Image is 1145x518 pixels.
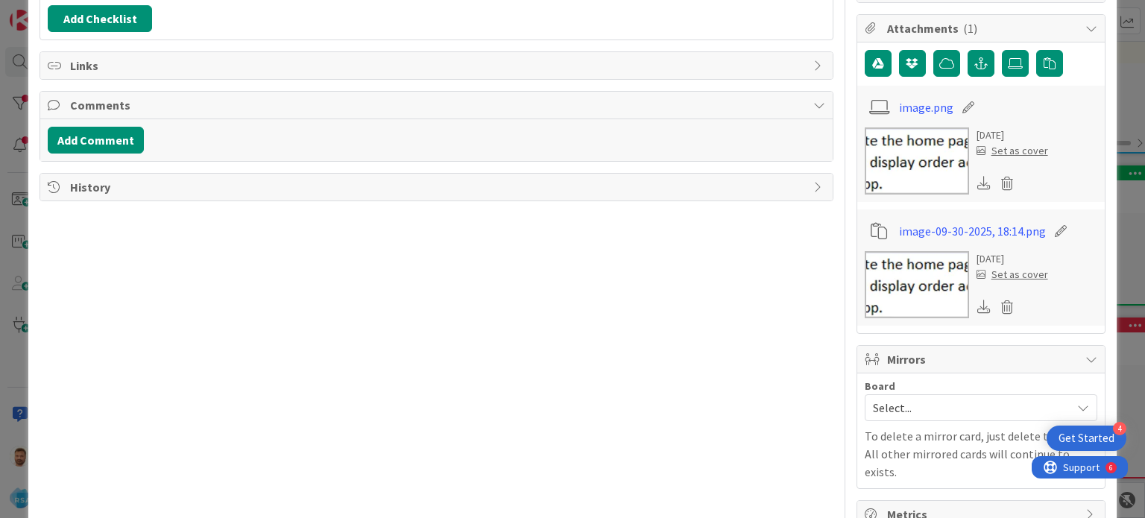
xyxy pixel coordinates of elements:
div: Download [977,174,993,193]
a: image-09-30-2025, 18:14.png [899,222,1046,240]
div: Download [977,297,993,317]
div: Open Get Started checklist, remaining modules: 4 [1047,426,1126,451]
span: Attachments [887,19,1078,37]
span: Board [865,381,895,391]
div: [DATE] [977,127,1048,143]
div: Get Started [1059,431,1114,446]
span: History [70,178,805,196]
button: Add Checklist [48,5,152,32]
div: [DATE] [977,251,1048,267]
a: image.png [899,98,953,116]
div: Set as cover [977,143,1048,159]
p: To delete a mirror card, just delete the card. All other mirrored cards will continue to exists. [865,427,1097,481]
div: 6 [78,6,81,18]
span: Support [31,2,68,20]
div: Set as cover [977,267,1048,282]
button: Add Comment [48,127,144,154]
div: 4 [1113,422,1126,435]
span: ( 1 ) [963,21,977,36]
span: Select... [873,397,1064,418]
span: Mirrors [887,350,1078,368]
span: Comments [70,96,805,114]
span: Links [70,57,805,75]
